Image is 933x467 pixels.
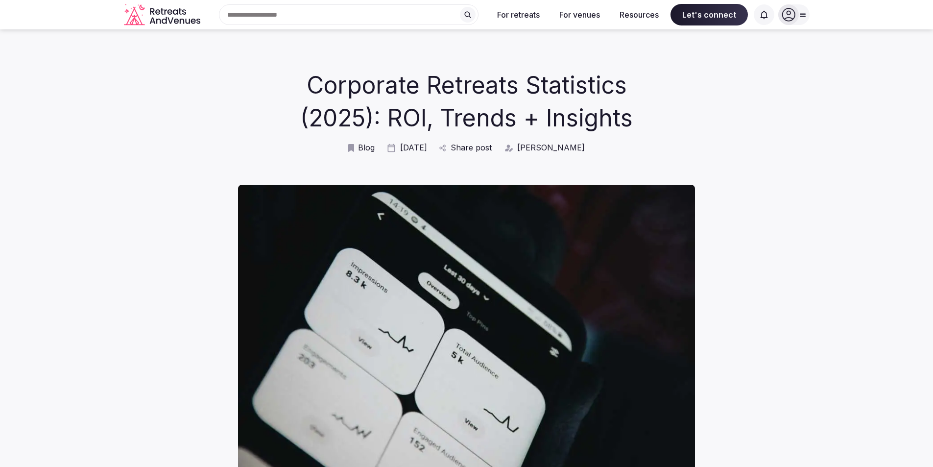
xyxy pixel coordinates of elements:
[612,4,667,25] button: Resources
[124,4,202,26] a: Visit the homepage
[348,142,375,153] a: Blog
[124,4,202,26] svg: Retreats and Venues company logo
[266,69,667,134] h1: Corporate Retreats Statistics (2025): ROI, Trends + Insights
[503,142,585,153] a: [PERSON_NAME]
[670,4,748,25] span: Let's connect
[451,142,492,153] span: Share post
[517,142,585,153] span: [PERSON_NAME]
[489,4,548,25] button: For retreats
[551,4,608,25] button: For venues
[358,142,375,153] span: Blog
